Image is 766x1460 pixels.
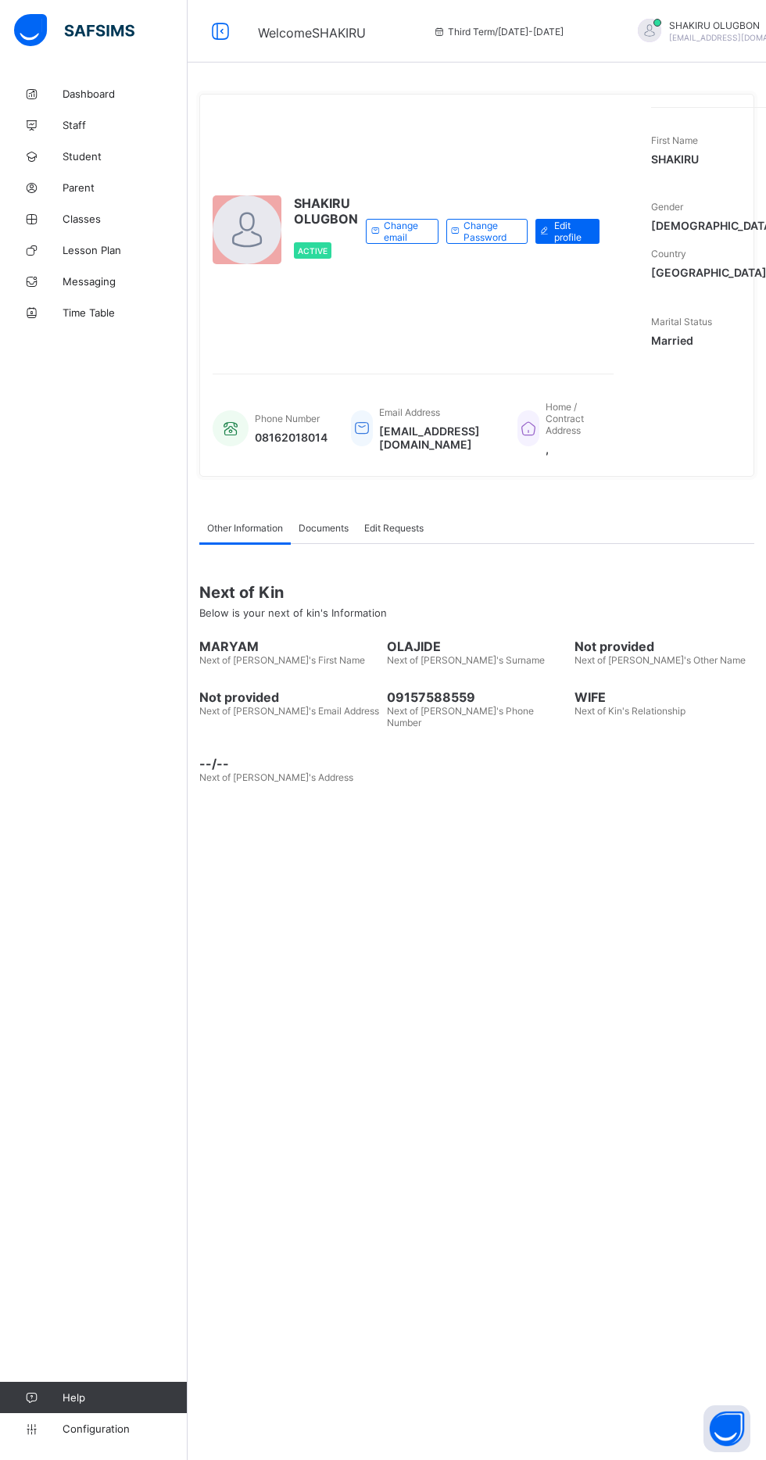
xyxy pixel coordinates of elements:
[258,25,366,41] span: Welcome SHAKIRU
[432,26,564,38] span: session/term information
[63,213,188,225] span: Classes
[63,119,188,131] span: Staff
[63,275,188,288] span: Messaging
[199,705,379,717] span: Next of [PERSON_NAME]'s Email Address
[546,401,584,436] span: Home / Contract Address
[554,220,588,243] span: Edit profile
[387,654,545,666] span: Next of [PERSON_NAME]'s Surname
[63,150,188,163] span: Student
[574,639,754,654] span: Not provided
[14,14,134,47] img: safsims
[199,771,353,783] span: Next of [PERSON_NAME]'s Address
[199,654,365,666] span: Next of [PERSON_NAME]'s First Name
[63,244,188,256] span: Lesson Plan
[387,639,567,654] span: OLAJIDE
[703,1405,750,1452] button: Open asap
[651,316,712,327] span: Marital Status
[299,522,349,534] span: Documents
[651,201,683,213] span: Gender
[464,220,515,243] span: Change Password
[63,306,188,319] span: Time Table
[63,181,188,194] span: Parent
[294,195,358,227] span: SHAKIRU OLUGBON
[651,134,698,146] span: First Name
[574,689,754,705] span: WIFE
[63,88,188,100] span: Dashboard
[199,583,754,602] span: Next of Kin
[364,522,424,534] span: Edit Requests
[255,413,320,424] span: Phone Number
[387,689,567,705] span: 09157588559
[207,522,283,534] span: Other Information
[574,654,746,666] span: Next of [PERSON_NAME]'s Other Name
[63,1391,187,1404] span: Help
[651,248,686,259] span: Country
[63,1422,187,1435] span: Configuration
[298,246,328,256] span: Active
[199,607,387,619] span: Below is your next of kin's Information
[255,431,328,444] span: 08162018014
[379,424,494,451] span: [EMAIL_ADDRESS][DOMAIN_NAME]
[199,639,379,654] span: MARYAM
[199,756,379,771] span: --/--
[387,705,534,728] span: Next of [PERSON_NAME]'s Phone Number
[574,705,685,717] span: Next of Kin's Relationship
[546,442,598,456] span: ,
[379,406,440,418] span: Email Address
[384,220,426,243] span: Change email
[199,689,379,705] span: Not provided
